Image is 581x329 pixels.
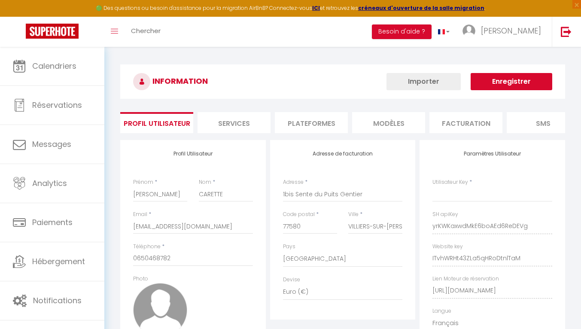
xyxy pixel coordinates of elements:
[283,243,295,251] label: Pays
[507,112,580,133] li: SMS
[133,275,148,283] label: Photo
[32,100,82,110] span: Réservations
[372,24,432,39] button: Besoin d'aide ?
[32,61,76,71] span: Calendriers
[462,24,475,37] img: ...
[133,243,161,251] label: Téléphone
[471,73,552,90] button: Enregistrer
[125,17,167,47] a: Chercher
[133,210,147,219] label: Email
[120,64,565,99] h3: INFORMATION
[432,151,552,157] h4: Paramètres Utilisateur
[432,243,463,251] label: Website key
[561,26,572,37] img: logout
[283,151,403,157] h4: Adresse de facturation
[432,178,468,186] label: Utilisateur Key
[131,26,161,35] span: Chercher
[32,217,73,228] span: Paiements
[120,112,193,133] li: Profil Utilisateur
[432,210,458,219] label: SH apiKey
[432,307,451,315] label: Langue
[544,290,575,323] iframe: Chat
[386,73,461,90] button: Importer
[133,178,153,186] label: Prénom
[283,210,315,219] label: Code postal
[33,295,82,306] span: Notifications
[352,112,425,133] li: MODÈLES
[26,24,79,39] img: Super Booking
[32,139,71,149] span: Messages
[7,3,33,29] button: Ouvrir le widget de chat LiveChat
[32,256,85,267] span: Hébergement
[32,178,67,189] span: Analytics
[432,275,499,283] label: Lien Moteur de réservation
[275,112,348,133] li: Plateformes
[199,178,211,186] label: Nom
[429,112,502,133] li: Facturation
[198,112,271,133] li: Services
[348,210,359,219] label: Ville
[456,17,552,47] a: ... [PERSON_NAME]
[481,25,541,36] span: [PERSON_NAME]
[283,276,300,284] label: Devise
[358,4,484,12] a: créneaux d'ouverture de la salle migration
[283,178,304,186] label: Adresse
[312,4,320,12] a: ICI
[133,151,253,157] h4: Profil Utilisateur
